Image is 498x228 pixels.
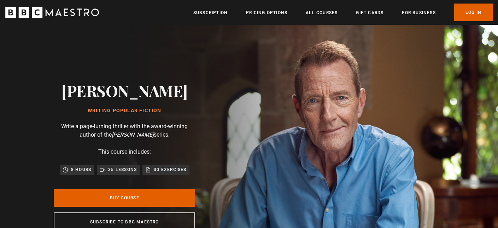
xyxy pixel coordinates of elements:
[356,9,383,16] a: Gift Cards
[71,166,91,173] p: 8 hours
[61,81,188,99] h2: [PERSON_NAME]
[246,9,287,16] a: Pricing Options
[61,108,188,114] h1: Writing Popular Fiction
[54,189,195,207] a: Buy Course
[193,4,493,21] nav: Primary
[193,9,228,16] a: Subscription
[154,166,186,173] p: 30 exercises
[54,122,195,139] p: Write a page-turning thriller with the award-winning author of the series.
[5,7,99,18] svg: BBC Maestro
[98,148,151,156] p: This course includes:
[112,131,154,138] i: [PERSON_NAME]
[402,9,435,16] a: For business
[454,4,493,21] a: Log In
[306,9,338,16] a: All Courses
[108,166,137,173] p: 35 lessons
